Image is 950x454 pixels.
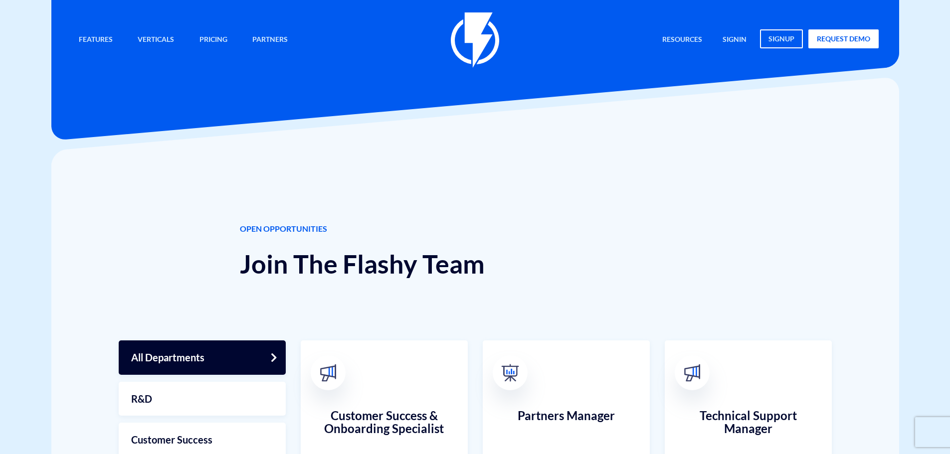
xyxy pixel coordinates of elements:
[245,29,295,51] a: Partners
[119,382,286,416] a: R&D
[119,340,286,375] a: All Departments
[192,29,235,51] a: Pricing
[655,29,710,51] a: Resources
[71,29,120,51] a: Features
[240,223,710,235] span: OPEN OPPORTUNITIES
[808,29,879,48] a: request demo
[493,409,640,449] h3: Partners Manager
[683,364,701,382] img: broadcast.svg
[240,250,710,278] h1: Join The Flashy Team
[715,29,754,51] a: signin
[319,364,337,382] img: broadcast.svg
[501,364,519,382] img: 03-1.png
[760,29,803,48] a: signup
[311,409,458,449] h3: Customer Success & Onboarding Specialist
[675,409,822,449] h3: Technical Support Manager
[130,29,182,51] a: Verticals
